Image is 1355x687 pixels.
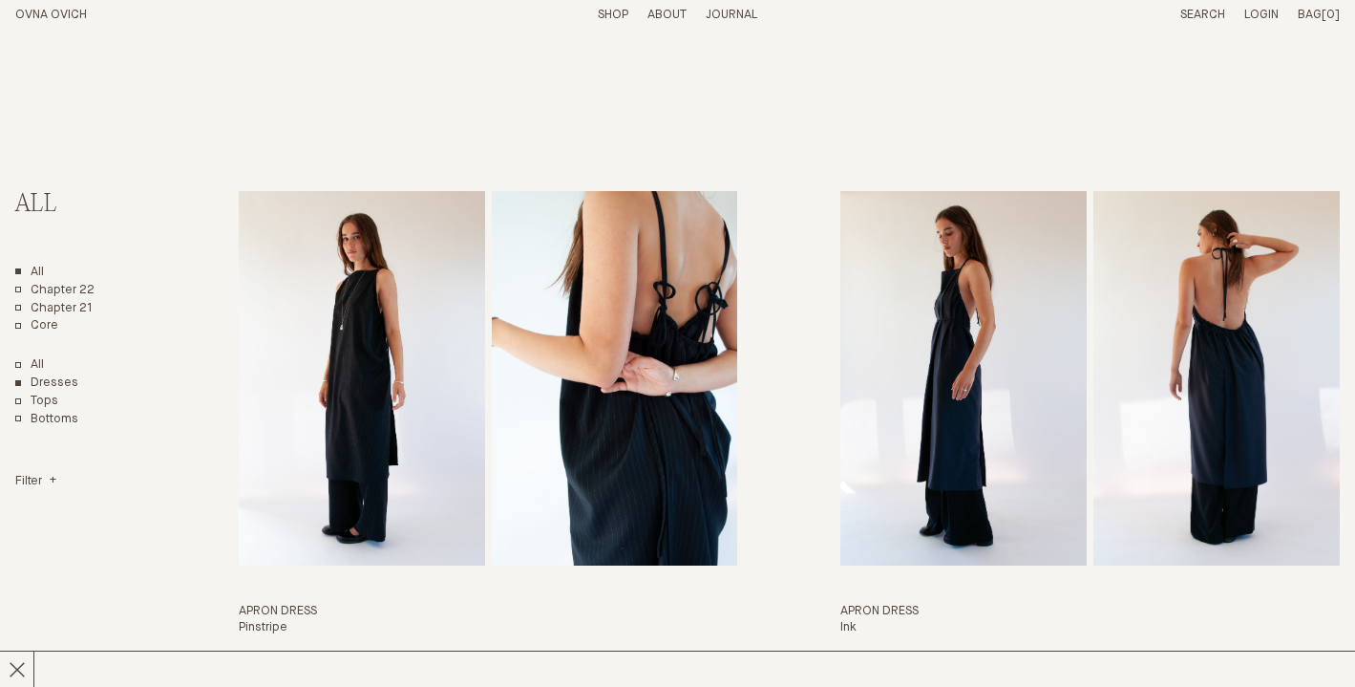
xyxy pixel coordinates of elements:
[840,191,1087,566] img: Apron Dress
[239,620,738,636] h4: Pinstripe
[15,357,44,374] a: Show All
[239,604,738,620] h3: Apron Dress
[1180,9,1225,21] a: Search
[239,191,485,566] img: Apron Dress
[15,9,87,21] a: Home
[647,8,687,24] summary: About
[15,412,78,428] a: Bottoms
[840,604,1340,620] h3: Apron Dress
[1322,9,1340,21] span: [0]
[840,191,1340,668] a: Apron Dress
[1298,9,1322,21] span: Bag
[598,9,628,21] a: Shop
[706,9,757,21] a: Journal
[15,318,58,334] a: Core
[15,191,167,219] h2: All
[15,394,58,410] a: Tops
[15,474,56,490] summary: Filter
[15,283,95,299] a: Chapter 22
[15,301,93,317] a: Chapter 21
[840,620,1340,636] h4: Ink
[239,191,738,668] a: Apron Dress
[1244,9,1279,21] a: Login
[15,376,78,392] a: Dresses
[15,265,44,281] a: All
